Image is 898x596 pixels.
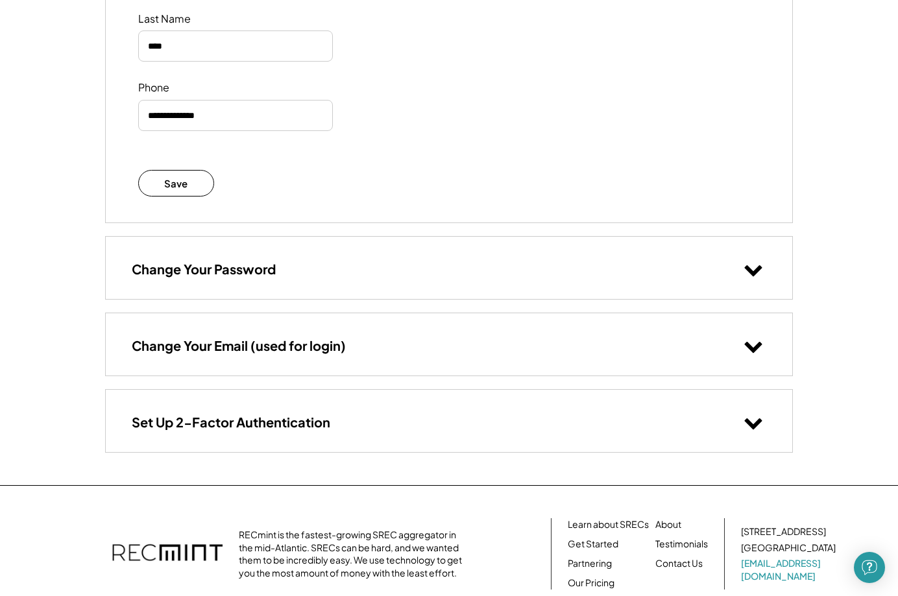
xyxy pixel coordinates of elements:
div: Open Intercom Messenger [854,552,885,583]
a: Get Started [568,538,618,551]
a: About [655,518,681,531]
h3: Change Your Password [132,261,276,278]
div: RECmint is the fastest-growing SREC aggregator in the mid-Atlantic. SRECs can be hard, and we wan... [239,529,469,579]
div: [STREET_ADDRESS] [741,525,826,538]
a: Testimonials [655,538,708,551]
div: [GEOGRAPHIC_DATA] [741,542,836,554]
button: Save [138,170,214,197]
h3: Set Up 2-Factor Authentication [132,414,330,431]
img: recmint-logotype%403x.png [112,531,223,577]
a: Partnering [568,557,612,570]
a: Contact Us [655,557,703,570]
div: Last Name [138,12,268,26]
a: Learn about SRECs [568,518,649,531]
div: Phone [138,81,268,95]
a: Our Pricing [568,577,614,590]
h3: Change Your Email (used for login) [132,337,346,354]
a: [EMAIL_ADDRESS][DOMAIN_NAME] [741,557,838,582]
